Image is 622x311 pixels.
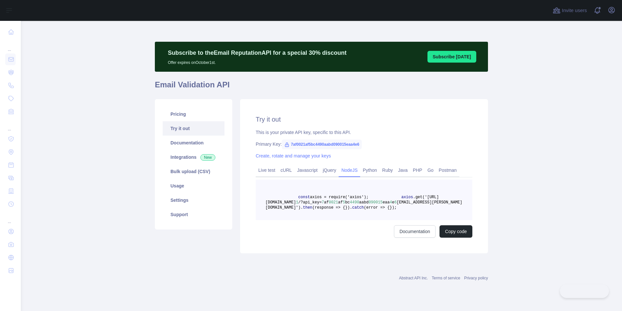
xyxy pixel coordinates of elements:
[350,205,352,210] span: .
[310,195,369,200] span: axios = require('axios');
[298,200,322,205] span: /?api_key=
[256,153,331,158] a: Create, rotate and manage your keys
[296,200,298,205] span: 1
[155,80,488,95] h1: Email Validation API
[464,276,488,280] a: Privacy policy
[392,200,394,205] span: e
[256,141,472,147] div: Primary Key:
[360,165,380,175] a: Python
[390,205,397,210] span: });
[432,276,460,280] a: Terms of service
[399,276,428,280] a: Abstract API Inc.
[303,205,312,210] span: then
[320,165,339,175] a: jQuery
[369,200,383,205] span: 090015
[163,150,224,164] a: Integrations New
[163,164,224,179] a: Bulk upload (CSV)
[168,57,346,65] p: Offer expires on October 1st.
[410,165,425,175] a: PHP
[329,200,338,205] span: 0021
[282,140,362,149] span: 7af0021af5bc4490aabd090015eaa4e6
[427,51,476,63] button: Subscribe [DATE]
[425,165,436,175] a: Go
[345,200,350,205] span: bc
[163,121,224,136] a: Try it out
[359,200,369,205] span: aabd
[396,165,411,175] a: Java
[298,195,310,200] span: const
[312,205,345,210] span: (response => {
[278,165,294,175] a: cURL
[364,205,390,210] span: (error => {
[339,165,360,175] a: NodeJS
[256,115,472,124] h2: Try it out
[322,200,324,205] span: 7
[394,200,397,205] span: 6
[163,107,224,121] a: Pricing
[394,225,436,238] a: Documentation
[383,200,390,205] span: eaa
[390,200,392,205] span: 4
[324,200,329,205] span: af
[163,179,224,193] a: Usage
[5,211,16,224] div: ...
[380,165,396,175] a: Ruby
[163,193,224,207] a: Settings
[200,154,215,161] span: New
[562,7,587,14] span: Invite users
[301,205,303,210] span: .
[256,129,472,136] div: This is your private API key, specific to this API.
[256,165,278,175] a: Live test
[352,205,364,210] span: catch
[338,200,343,205] span: af
[560,284,609,298] iframe: Toggle Customer Support
[551,5,588,16] button: Invite users
[168,48,346,57] p: Subscribe to the Email Reputation API for a special 30 % discount
[436,165,459,175] a: Postman
[439,225,472,238] button: Copy code
[345,205,350,210] span: })
[163,207,224,222] a: Support
[163,136,224,150] a: Documentation
[294,165,320,175] a: Javascript
[350,200,359,205] span: 4490
[5,39,16,52] div: ...
[401,195,413,200] span: axios
[343,200,345,205] span: 5
[5,119,16,132] div: ...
